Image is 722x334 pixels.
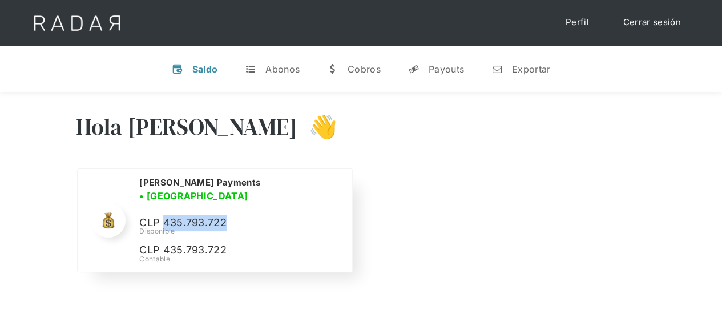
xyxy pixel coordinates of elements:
[245,63,256,75] div: t
[429,63,464,75] div: Payouts
[192,63,218,75] div: Saldo
[554,11,600,34] a: Perfil
[408,63,420,75] div: y
[139,242,310,259] p: CLP 435.793.722
[491,63,503,75] div: n
[139,189,248,203] h3: • [GEOGRAPHIC_DATA]
[297,112,337,141] h3: 👋
[512,63,550,75] div: Exportar
[348,63,381,75] div: Cobros
[139,177,260,188] h2: [PERSON_NAME] Payments
[172,63,183,75] div: v
[139,215,310,231] p: CLP 435.793.722
[76,112,297,141] h3: Hola [PERSON_NAME]
[327,63,338,75] div: w
[265,63,300,75] div: Abonos
[139,254,338,264] div: Contable
[612,11,692,34] a: Cerrar sesión
[139,226,338,236] div: Disponible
